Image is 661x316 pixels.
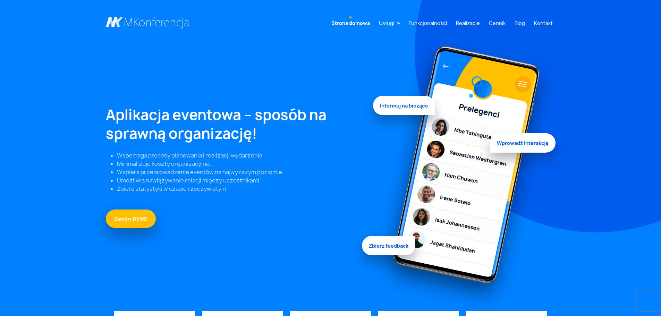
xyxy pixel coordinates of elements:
[512,17,528,29] a: Blog
[117,176,365,185] li: Umożliwia nawiązywanie relacji między uczestnikami.
[362,234,415,253] span: Zbierz feedback
[106,105,365,143] h1: Aplikacja eventowa – sposób na sprawną organizację!
[453,17,483,29] a: Realizacje
[373,98,435,117] span: Informuj na bieżąco
[117,151,365,160] li: Wspomaga procesy planowania i realizacji wydarzenia.
[117,185,365,193] li: Zbiera statystyki w czasie rzeczywistym.
[376,17,397,29] a: Usługi
[117,168,365,176] li: Wspiera przeprowadzenie eventów na najwyższym poziomie.
[373,39,556,311] img: Graficzny element strony
[106,210,156,228] a: Zamów DEMO
[406,17,450,29] a: Funkcjonalności
[486,17,508,29] a: Cennik
[531,17,556,29] a: Kontakt
[329,17,373,29] a: Strona domowa
[490,131,556,151] span: Wprowadź interakcję
[117,160,365,168] li: Minimalizuje koszty organizacyjne.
